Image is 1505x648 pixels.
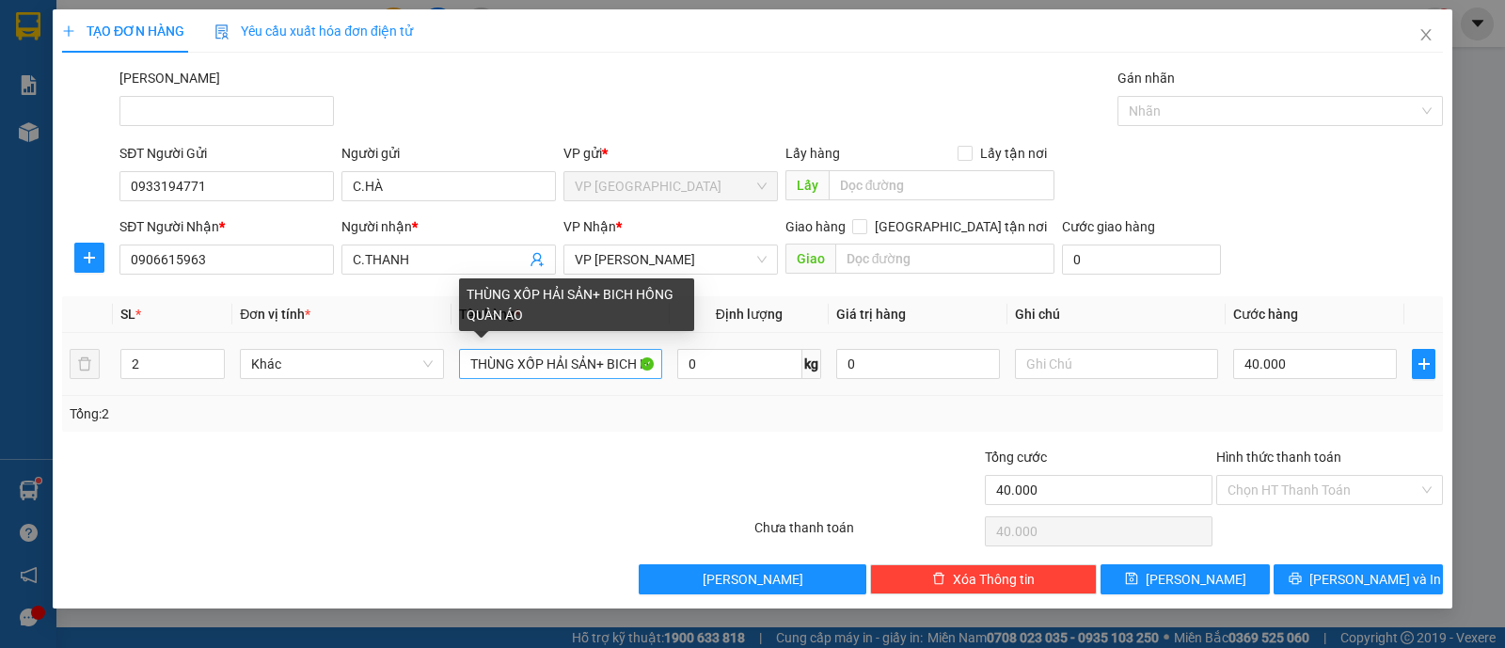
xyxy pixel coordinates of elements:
span: Giao [785,244,835,274]
span: [GEOGRAPHIC_DATA] tận nơi [867,216,1054,237]
span: Lấy [785,170,829,200]
button: Close [1400,9,1452,62]
span: Khác [251,350,432,378]
label: Gán nhãn [1117,71,1175,86]
span: delete [932,572,945,587]
div: THÙNG XỐP HẢI SẢN+ BICH HỒNG QUÀN ÁO [459,278,694,331]
span: Định lượng [716,307,783,322]
span: Tổng cước [985,450,1047,465]
label: Cước giao hàng [1062,219,1155,234]
span: Cước hàng [1233,307,1298,322]
span: plus [62,24,75,38]
button: plus [1412,349,1435,379]
li: VP VP chợ Mũi Né [9,102,130,122]
span: VP Nhận [563,219,616,234]
input: Dọc đường [835,244,1055,274]
button: save[PERSON_NAME] [1101,564,1270,594]
span: TẠO ĐƠN HÀNG [62,24,184,39]
button: deleteXóa Thông tin [870,564,1097,594]
span: close [1418,27,1434,42]
input: Mã ĐH [119,96,334,126]
button: [PERSON_NAME] [639,564,865,594]
th: Ghi chú [1007,296,1226,333]
input: 0 [836,349,1000,379]
span: Lấy tận nơi [973,143,1054,164]
button: delete [70,349,100,379]
span: Lấy hàng [785,146,840,161]
span: Giao hàng [785,219,846,234]
div: SĐT Người Gửi [119,143,334,164]
input: Dọc đường [829,170,1055,200]
label: Mã ĐH [119,71,220,86]
span: Xóa Thông tin [953,569,1035,590]
span: SL [120,307,135,322]
span: save [1125,572,1138,587]
span: Đơn vị tính [240,307,310,322]
div: VP gửi [563,143,778,164]
div: Chưa thanh toán [752,517,983,550]
span: [PERSON_NAME] [1146,569,1246,590]
span: Yêu cầu xuất hóa đơn điện tử [214,24,413,39]
span: [PERSON_NAME] và In [1309,569,1441,590]
li: VP VP [PERSON_NAME] Lão [130,102,250,164]
span: plus [75,250,103,265]
span: printer [1289,572,1302,587]
img: logo.jpg [9,9,75,75]
div: Tổng: 2 [70,403,582,424]
img: icon [214,24,230,40]
input: VD: Bàn, Ghế [459,349,662,379]
span: environment [9,126,23,139]
span: Giá trị hàng [836,307,906,322]
span: kg [802,349,821,379]
label: Hình thức thanh toán [1216,450,1341,465]
li: Nam Hải Limousine [9,9,273,80]
span: plus [1413,356,1434,371]
span: VP Phạm Ngũ Lão [575,245,767,274]
input: Cước giao hàng [1062,245,1221,275]
button: plus [74,243,104,273]
input: Ghi Chú [1015,349,1218,379]
button: printer[PERSON_NAME] và In [1274,564,1443,594]
div: Người gửi [341,143,556,164]
span: [PERSON_NAME] [703,569,803,590]
div: SĐT Người Nhận [119,216,334,237]
span: user-add [530,252,545,267]
span: VP chợ Mũi Né [575,172,767,200]
div: Người nhận [341,216,556,237]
